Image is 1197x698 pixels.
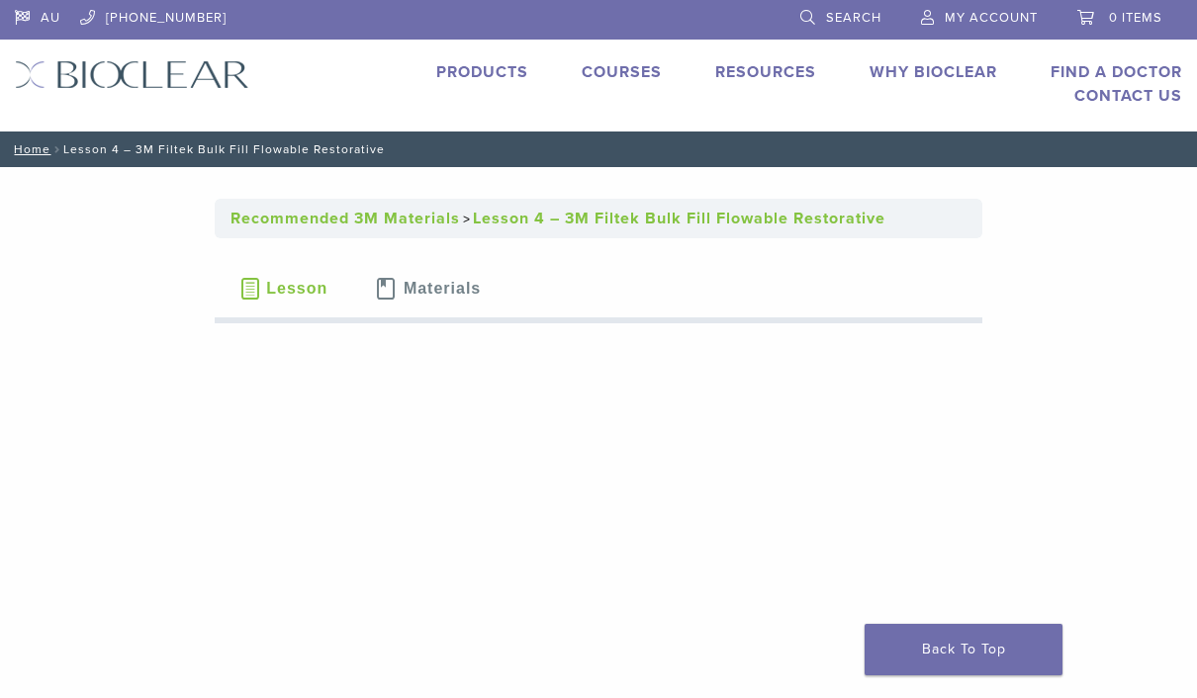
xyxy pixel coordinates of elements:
a: Courses [582,62,662,82]
a: Find A Doctor [1051,62,1182,82]
span: My Account [945,10,1038,26]
span: / [50,144,63,154]
span: Search [826,10,881,26]
span: 0 items [1109,10,1162,26]
a: Home [8,142,50,156]
a: Contact Us [1074,86,1182,106]
img: Bioclear [15,60,249,89]
a: Recommended 3M Materials [230,209,460,228]
a: Resources [715,62,816,82]
a: Products [436,62,528,82]
a: Lesson 4 – 3M Filtek Bulk Fill Flowable Restorative [473,209,885,228]
span: Materials [404,281,481,297]
a: Back To Top [865,624,1062,675]
span: Lesson [266,281,327,297]
a: Why Bioclear [870,62,997,82]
